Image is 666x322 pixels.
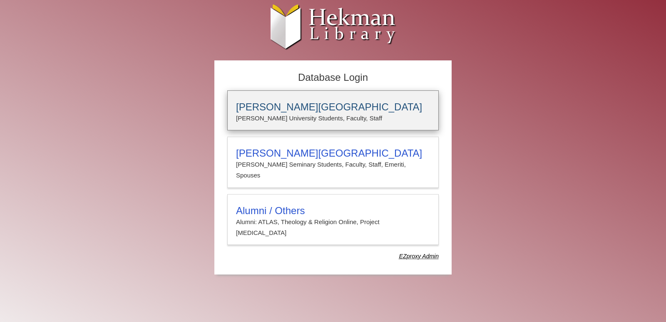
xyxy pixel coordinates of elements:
[227,137,439,188] a: [PERSON_NAME][GEOGRAPHIC_DATA][PERSON_NAME] Seminary Students, Faculty, Staff, Emeriti, Spouses
[236,113,430,124] p: [PERSON_NAME] University Students, Faculty, Staff
[223,69,443,86] h2: Database Login
[399,253,439,260] dfn: Use Alumni login
[236,101,430,113] h3: [PERSON_NAME][GEOGRAPHIC_DATA]
[236,159,430,181] p: [PERSON_NAME] Seminary Students, Faculty, Staff, Emeriti, Spouses
[236,205,430,217] h3: Alumni / Others
[236,205,430,239] summary: Alumni / OthersAlumni: ATLAS, Theology & Religion Online, Project [MEDICAL_DATA]
[236,217,430,239] p: Alumni: ATLAS, Theology & Religion Online, Project [MEDICAL_DATA]
[227,90,439,130] a: [PERSON_NAME][GEOGRAPHIC_DATA][PERSON_NAME] University Students, Faculty, Staff
[236,147,430,159] h3: [PERSON_NAME][GEOGRAPHIC_DATA]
